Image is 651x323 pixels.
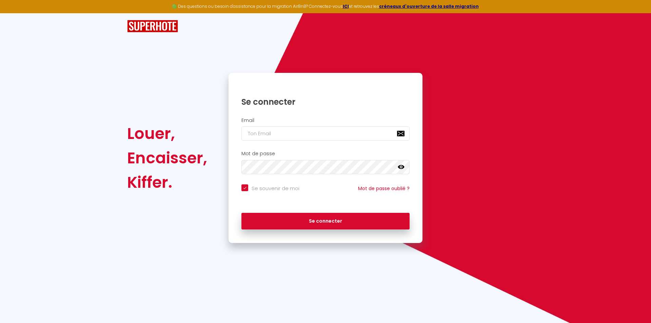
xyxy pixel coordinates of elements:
a: Mot de passe oublié ? [358,185,410,192]
h2: Email [241,118,410,123]
div: Louer, [127,121,207,146]
h1: Se connecter [241,97,410,107]
input: Ton Email [241,126,410,141]
h2: Mot de passe [241,151,410,157]
img: SuperHote logo [127,20,178,33]
div: Kiffer. [127,170,207,195]
a: ICI [343,3,349,9]
a: créneaux d'ouverture de la salle migration [379,3,479,9]
div: Encaisser, [127,146,207,170]
button: Se connecter [241,213,410,230]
